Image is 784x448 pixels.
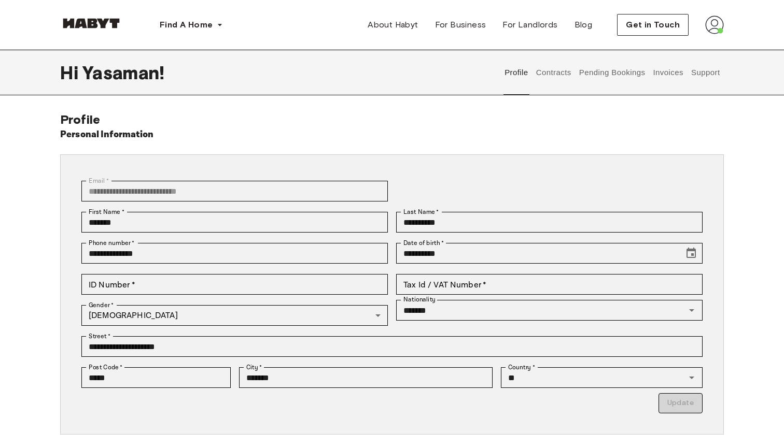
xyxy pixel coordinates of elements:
[705,16,724,34] img: avatar
[81,181,388,201] div: You can't change your email address at the moment. Please reach out to customer support in case y...
[60,18,122,28] img: Habyt
[160,19,213,31] span: Find A Home
[494,15,566,35] a: For Landlords
[81,305,388,326] div: [DEMOGRAPHIC_DATA]
[246,363,262,372] label: City
[503,50,530,95] button: Profile
[575,19,593,31] span: Blog
[89,363,123,372] label: Post Code
[684,303,699,317] button: Open
[89,300,114,310] label: Gender
[435,19,486,31] span: For Business
[359,15,426,35] a: About Habyt
[403,207,439,216] label: Last Name
[502,19,557,31] span: For Landlords
[89,331,110,341] label: Street
[501,50,724,95] div: user profile tabs
[690,50,721,95] button: Support
[652,50,684,95] button: Invoices
[60,127,154,142] h6: Personal Information
[626,19,680,31] span: Get in Touch
[681,243,702,264] button: Choose date, selected date is Dec 18, 1999
[578,50,647,95] button: Pending Bookings
[566,15,601,35] a: Blog
[403,295,436,304] label: Nationality
[89,238,135,248] label: Phone number
[684,370,699,385] button: Open
[60,62,82,83] span: Hi
[60,112,100,127] span: Profile
[508,363,535,372] label: Country
[151,15,231,35] button: Find A Home
[617,14,689,36] button: Get in Touch
[368,19,418,31] span: About Habyt
[535,50,572,95] button: Contracts
[427,15,495,35] a: For Business
[82,62,164,83] span: Yasaman !
[89,207,124,216] label: First Name
[403,238,444,248] label: Date of birth
[89,176,109,185] label: Email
